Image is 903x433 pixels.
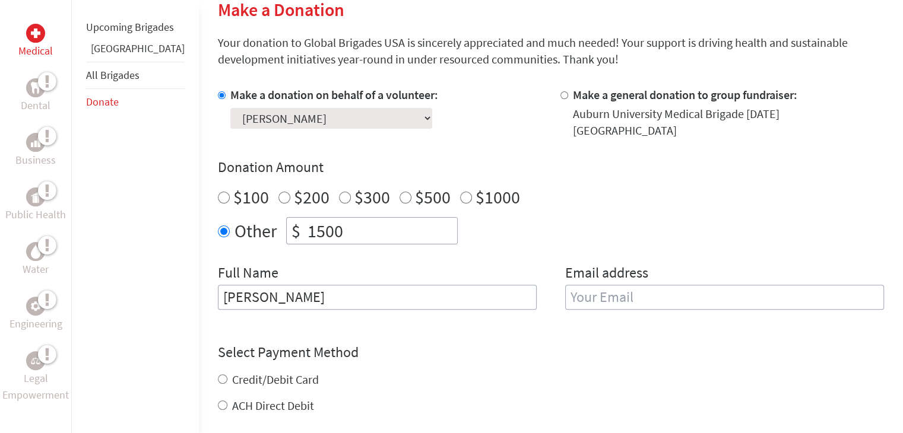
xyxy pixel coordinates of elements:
[565,263,648,285] label: Email address
[415,186,451,208] label: $500
[232,398,314,413] label: ACH Direct Debit
[15,133,56,168] a: BusinessBusiness
[15,152,56,168] p: Business
[218,343,884,362] h4: Select Payment Method
[354,186,390,208] label: $300
[9,316,62,332] p: Engineering
[218,285,537,310] input: Enter Full Name
[18,43,53,59] p: Medical
[230,87,438,102] label: Make a donation on behalf of a volunteer:
[573,106,884,139] div: Auburn University Medical Brigade [DATE] [GEOGRAPHIC_DATA]
[233,186,269,208] label: $100
[26,242,45,261] div: Water
[26,187,45,206] div: Public Health
[287,218,305,244] div: $
[9,297,62,332] a: EngineeringEngineering
[26,133,45,152] div: Business
[232,372,319,387] label: Credit/Debit Card
[86,68,140,82] a: All Brigades
[86,62,185,89] li: All Brigades
[21,97,50,114] p: Dental
[26,78,45,97] div: Dental
[26,351,45,370] div: Legal Empowerment
[565,285,884,310] input: Your Email
[26,297,45,316] div: Engineering
[5,206,66,223] p: Public Health
[2,351,69,403] a: Legal EmpowermentLegal Empowerment
[86,95,119,109] a: Donate
[86,40,185,62] li: Ghana
[476,186,520,208] label: $1000
[294,186,329,208] label: $200
[5,187,66,223] a: Public HealthPublic Health
[86,14,185,40] li: Upcoming Brigades
[218,263,278,285] label: Full Name
[218,158,884,177] h4: Donation Amount
[21,78,50,114] a: DentalDental
[31,138,40,147] img: Business
[573,87,797,102] label: Make a general donation to group fundraiser:
[23,242,49,278] a: WaterWater
[31,28,40,38] img: Medical
[26,24,45,43] div: Medical
[31,301,40,311] img: Engineering
[31,357,40,364] img: Legal Empowerment
[86,89,185,115] li: Donate
[86,20,174,34] a: Upcoming Brigades
[31,244,40,258] img: Water
[2,370,69,403] p: Legal Empowerment
[31,191,40,203] img: Public Health
[23,261,49,278] p: Water
[305,218,457,244] input: Enter Amount
[91,42,185,55] a: [GEOGRAPHIC_DATA]
[18,24,53,59] a: MedicalMedical
[235,217,277,244] label: Other
[31,82,40,93] img: Dental
[218,34,884,68] p: Your donation to Global Brigades USA is sincerely appreciated and much needed! Your support is dr...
